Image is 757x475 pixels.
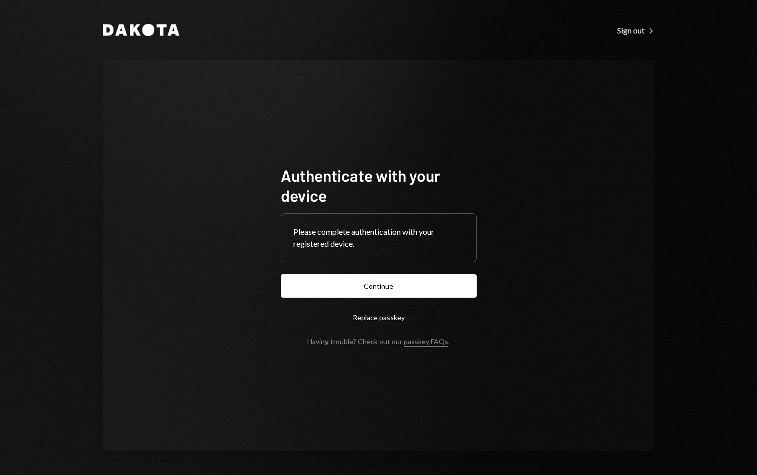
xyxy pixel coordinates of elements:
[281,306,477,329] button: Replace passkey
[617,25,655,35] div: Sign out
[307,337,450,346] div: Having trouble? Check out our .
[281,165,477,205] h1: Authenticate with your device
[293,226,464,250] div: Please complete authentication with your registered device.
[617,24,655,35] a: Sign out
[404,337,448,347] a: passkey FAQs
[281,274,477,298] button: Continue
